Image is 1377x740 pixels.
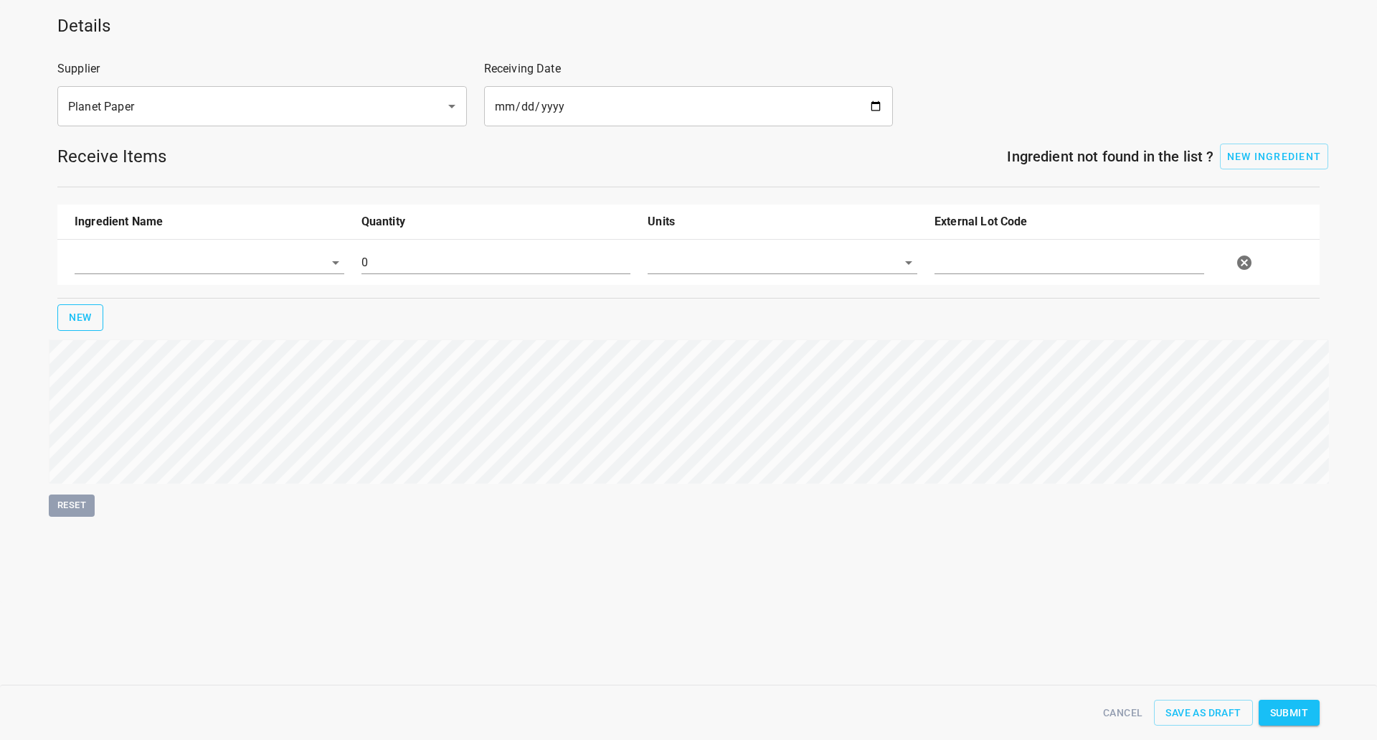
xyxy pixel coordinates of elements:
button: Cancel [1097,700,1148,726]
h5: Details [57,14,1320,37]
button: Open [899,253,919,273]
span: New [69,309,92,327]
button: Open [326,253,346,273]
button: New [57,304,103,331]
p: Units [648,213,917,230]
p: External Lot Code [934,213,1204,230]
h6: Ingredient not found in the list ? [166,145,1214,168]
h5: Receive Items [57,145,166,168]
button: Open [442,96,462,116]
p: Receiving Date [484,60,894,78]
span: Reset [56,497,87,514]
button: Reset [49,495,95,517]
span: New Ingredient [1227,151,1322,162]
p: Quantity [361,213,631,230]
button: Save as Draft [1154,700,1252,726]
button: add [1220,144,1329,169]
span: Save as Draft [1165,704,1241,722]
span: Submit [1270,704,1308,722]
span: Cancel [1103,704,1142,722]
button: Submit [1259,700,1320,726]
p: Ingredient Name [75,213,344,230]
p: Supplier [57,60,467,78]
